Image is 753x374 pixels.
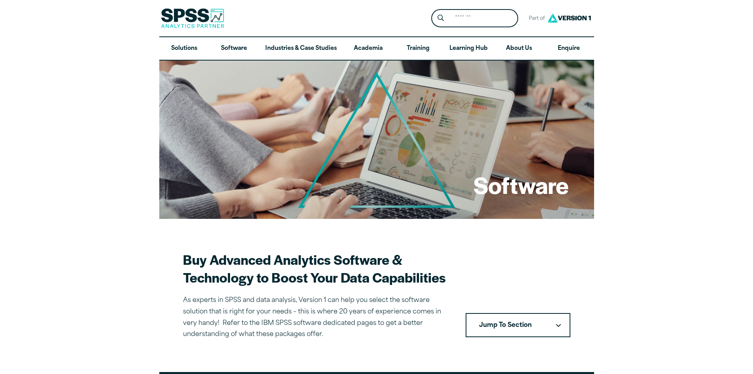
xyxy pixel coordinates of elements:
[431,9,518,28] form: Site Header Search Form
[544,37,594,60] a: Enquire
[183,251,447,286] h2: Buy Advanced Analytics Software & Technology to Boost Your Data Capabilities
[259,37,343,60] a: Industries & Case Studies
[466,313,570,338] nav: Table of Contents
[494,37,544,60] a: About Us
[545,11,593,25] img: Version1 Logo
[159,37,594,60] nav: Desktop version of site main menu
[393,37,443,60] a: Training
[161,8,224,28] img: SPSS Analytics Partner
[438,15,444,21] svg: Search magnifying glass icon
[433,11,448,26] button: Search magnifying glass icon
[159,37,209,60] a: Solutions
[556,324,561,327] svg: Downward pointing chevron
[183,295,447,340] p: As experts in SPSS and data analysis, Version 1 can help you select the software solution that is...
[466,313,570,338] button: Jump To SectionDownward pointing chevron
[474,169,569,200] h1: Software
[443,37,494,60] a: Learning Hub
[209,37,259,60] a: Software
[525,13,545,25] span: Part of
[343,37,393,60] a: Academia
